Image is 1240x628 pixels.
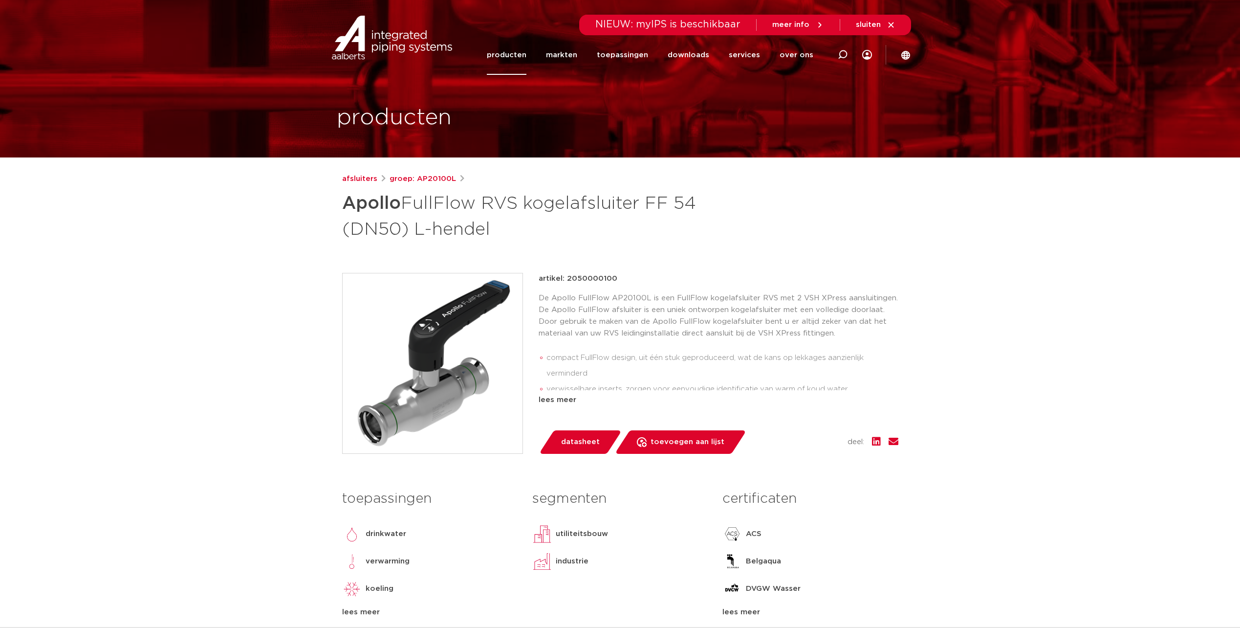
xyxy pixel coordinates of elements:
[343,273,522,453] img: Product Image for Apollo FullFlow RVS kogelafsluiter FF 54 (DN50) L-hendel
[366,528,406,540] p: drinkwater
[595,20,740,29] span: NIEUW: myIPS is beschikbaar
[487,35,526,75] a: producten
[746,583,801,595] p: DVGW Wasser
[597,35,648,75] a: toepassingen
[722,579,742,599] img: DVGW Wasser
[342,552,362,571] img: verwarming
[556,556,588,567] p: industrie
[342,606,518,618] div: lees meer
[539,430,622,454] a: datasheet
[856,21,895,29] a: sluiten
[722,552,742,571] img: Belgaqua
[539,273,617,285] p: artikel: 2050000100
[487,35,813,75] nav: Menu
[366,583,393,595] p: koeling
[729,35,760,75] a: services
[532,552,552,571] img: industrie
[366,556,410,567] p: verwarming
[556,528,608,540] p: utiliteitsbouw
[651,434,724,450] span: toevoegen aan lijst
[546,35,577,75] a: markten
[342,524,362,544] img: drinkwater
[848,436,864,448] span: deel:
[342,173,377,185] a: afsluiters
[722,606,898,618] div: lees meer
[546,350,898,381] li: compact FullFlow design, uit één stuk geproduceerd, wat de kans op lekkages aanzienlijk verminderd
[539,394,898,406] div: lees meer
[342,189,709,242] h1: FullFlow RVS kogelafsluiter FF 54 (DN50) L-hendel
[746,556,781,567] p: Belgaqua
[862,35,872,75] div: my IPS
[539,292,898,339] p: De Apollo FullFlow AP20100L is een FullFlow kogelafsluiter RVS met 2 VSH XPress aansluitingen. De...
[722,489,898,509] h3: certificaten
[772,21,809,28] span: meer info
[746,528,761,540] p: ACS
[856,21,881,28] span: sluiten
[337,102,452,134] h1: producten
[342,579,362,599] img: koeling
[772,21,824,29] a: meer info
[722,524,742,544] img: ACS
[390,173,456,185] a: groep: AP20100L
[532,489,708,509] h3: segmenten
[342,489,518,509] h3: toepassingen
[532,524,552,544] img: utiliteitsbouw
[668,35,709,75] a: downloads
[342,195,401,212] strong: Apollo
[561,434,600,450] span: datasheet
[546,381,898,397] li: verwisselbare inserts, zorgen voor eenvoudige identificatie van warm of koud water
[780,35,813,75] a: over ons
